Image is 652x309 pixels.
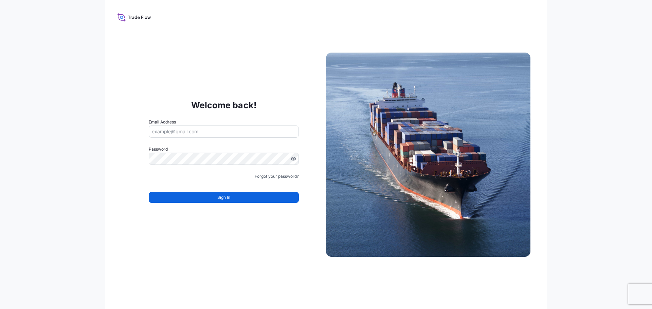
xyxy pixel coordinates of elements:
[191,100,257,111] p: Welcome back!
[217,194,230,201] span: Sign In
[255,173,299,180] a: Forgot your password?
[291,156,296,161] button: Show password
[149,192,299,203] button: Sign In
[149,125,299,138] input: example@gmail.com
[149,146,299,153] label: Password
[326,53,530,257] img: Ship illustration
[149,119,176,125] label: Email Address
